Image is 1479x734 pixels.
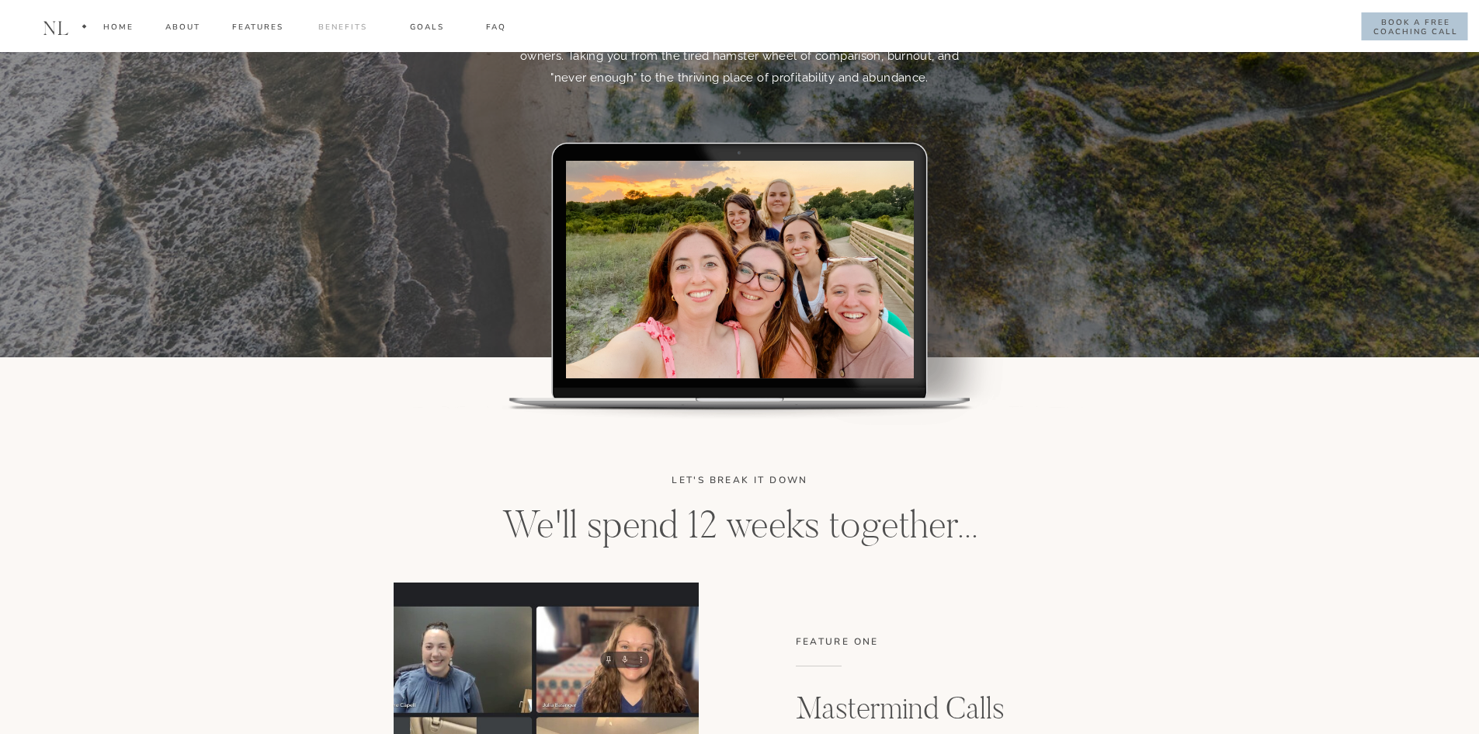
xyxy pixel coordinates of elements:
p: This is the 3-month small group coaching program for photography business owners. Taking you from... [512,23,968,123]
a: feature one [796,635,937,652]
a: Benefits [315,21,370,39]
h2: Mastermind Calls [796,692,1106,724]
a: FAQ [485,21,507,39]
a: book a free coaching call [1373,18,1458,37]
a: goals [400,21,454,39]
a: Home [102,21,134,39]
a: FEATURES [231,21,284,39]
a: about [165,21,201,39]
h1: nl [39,18,73,40]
